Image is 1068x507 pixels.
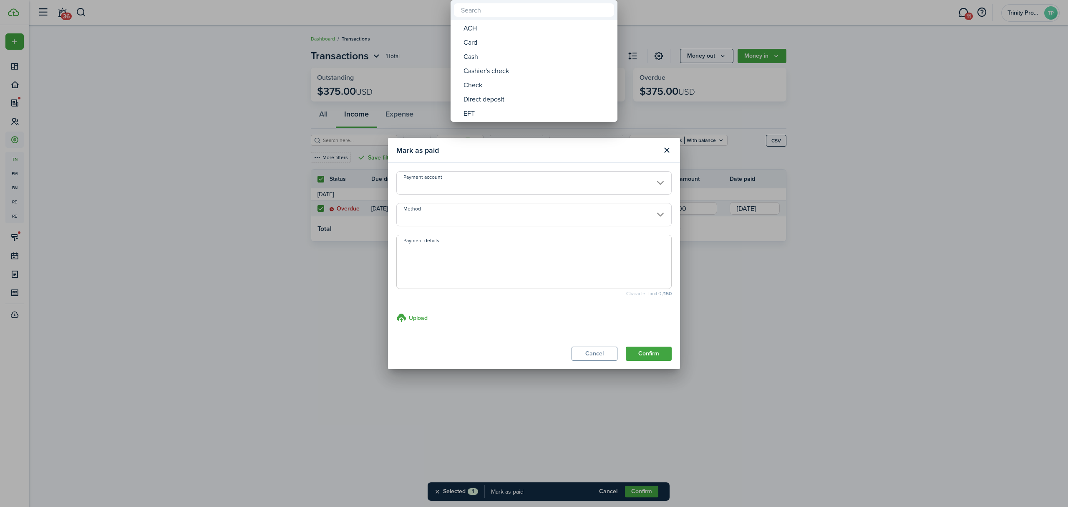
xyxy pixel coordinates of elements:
[451,20,617,122] mbsc-wheel: Method
[463,78,611,92] div: Check
[463,64,611,78] div: Cashier's check
[463,50,611,64] div: Cash
[463,92,611,106] div: Direct deposit
[454,3,614,17] input: Search
[463,35,611,50] div: Card
[463,106,611,121] div: EFT
[463,21,611,35] div: ACH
